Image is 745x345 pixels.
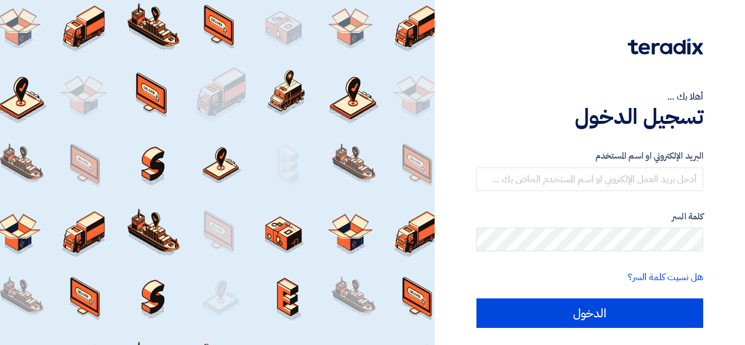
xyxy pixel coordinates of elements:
[628,270,703,284] a: هل نسيت كلمة السر؟
[476,210,703,224] label: كلمة السر
[476,149,703,163] label: البريد الإلكتروني او اسم المستخدم
[476,104,703,130] h1: تسجيل الدخول
[476,298,703,328] input: الدخول
[476,167,703,191] input: أدخل بريد العمل الإلكتروني او اسم المستخدم الخاص بك ...
[628,38,703,55] img: Teradix logo
[476,90,703,104] div: أهلا بك ...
